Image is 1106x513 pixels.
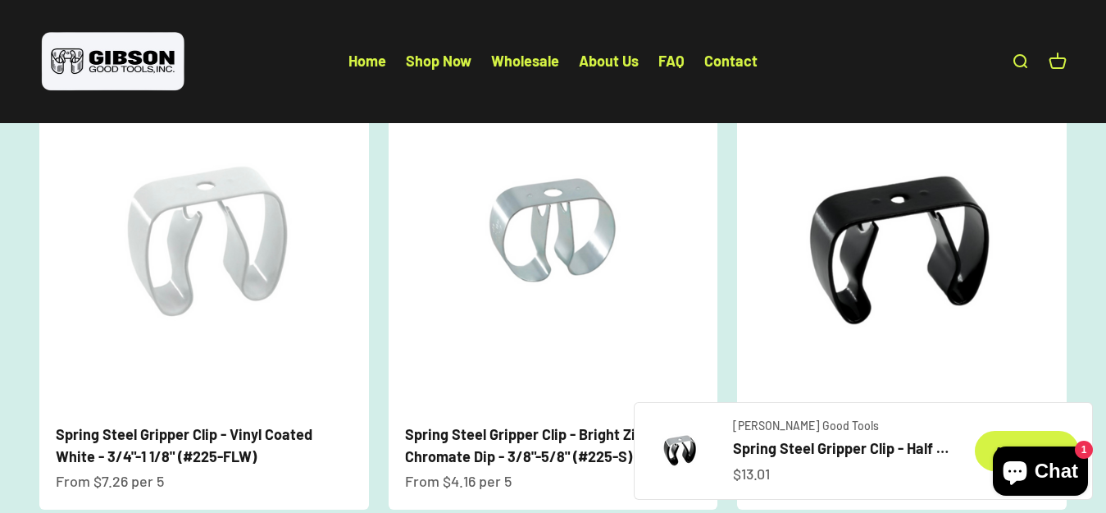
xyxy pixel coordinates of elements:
[348,52,386,70] a: Home
[733,437,955,460] a: Spring Steel Gripper Clip - Half Vinyl Coated - 3/4"-1 1/8 (#225-HL)
[406,52,471,70] a: Shop Now
[704,52,758,70] a: Contact
[491,52,559,70] a: Wholesale
[658,52,685,70] a: FAQ
[405,425,685,465] a: Spring Steel Gripper Clip - Bright Zinc with Chromate Dip - 3/8"-5/8" (#225-S)
[733,416,955,436] a: [PERSON_NAME] Good Tools
[405,469,512,493] sale-price: From $4.16 per 5
[988,447,1093,500] inbox-online-store-chat: Shopify online store chat
[648,418,713,483] img: Gripper clip, made & shipped from the USA!
[56,425,312,465] a: Spring Steel Gripper Clip - Vinyl Coated White - 3/4"-1 1/8" (#225-FLW)
[733,462,770,486] sale-price: $13.01
[975,431,1079,472] button: Add to cart
[56,469,164,493] sale-price: From $7.26 per 5
[579,52,639,70] a: About Us
[994,441,1059,462] div: Add to cart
